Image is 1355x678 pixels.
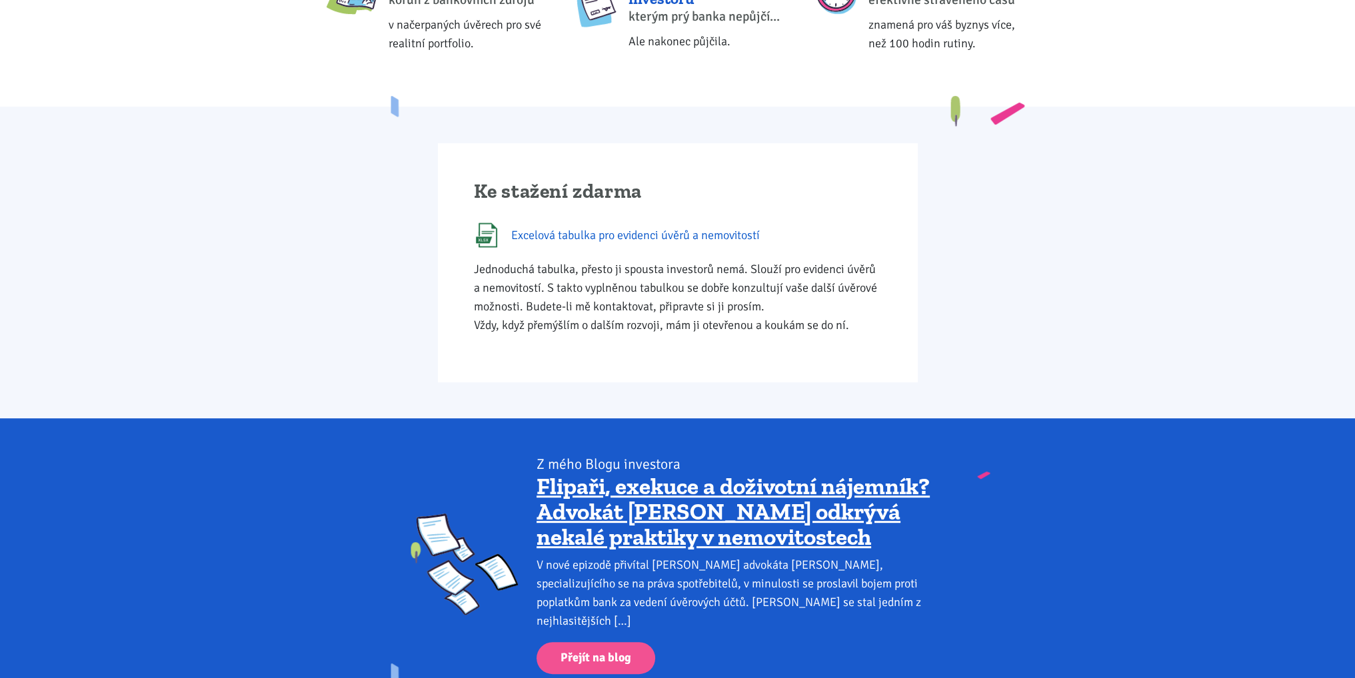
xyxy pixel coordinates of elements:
span: Excelová tabulka pro evidenci úvěrů a nemovitostí [511,226,760,244]
img: XLSX (Excel) [474,222,499,248]
a: Flipaři, exekuce a doživotní nájemník? Advokát [PERSON_NAME] odkrývá nekalé praktiky v nemovitostech [537,472,930,551]
a: Excelová tabulka pro evidenci úvěrů a nemovitostí [474,222,882,248]
h2: Ke stažení zdarma [474,179,882,204]
div: Ale nakonec půjčila. [629,32,788,51]
p: Jednoduchá tabulka, přesto ji spousta investorů nemá. Slouží pro evidenci úvěrů a nemovitostí. S ... [474,260,882,334]
div: V nové epizodě přivítal [PERSON_NAME] advokáta [PERSON_NAME], specializujícího se na práva spotře... [537,555,938,630]
div: znamená pro váš byznys více, než 100 hodin rutiny. [868,15,1028,53]
div: Z mého Blogu investora [537,455,938,474]
a: Přejít na blog [537,642,655,675]
div: kterým prý banka nepůjčí... [629,7,788,26]
div: v načerpaných úvěrech pro své realitní portfolio. [389,15,549,53]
